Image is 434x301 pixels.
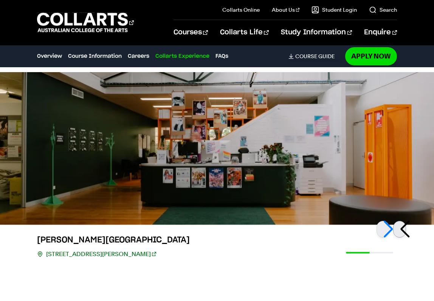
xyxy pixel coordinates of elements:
[37,52,62,60] a: Overview
[68,52,122,60] a: Course Information
[272,6,300,14] a: About Us
[215,52,228,60] a: FAQs
[174,20,208,45] a: Courses
[46,249,156,259] a: [STREET_ADDRESS][PERSON_NAME]
[364,20,397,45] a: Enquire
[128,52,149,60] a: Careers
[222,6,260,14] a: Collarts Online
[281,20,352,45] a: Study Information
[220,20,269,45] a: Collarts Life
[155,52,209,60] a: Collarts Experience
[37,234,190,246] h3: [PERSON_NAME][GEOGRAPHIC_DATA]
[345,47,397,65] a: Apply Now
[312,6,357,14] a: Student Login
[288,53,341,60] a: Course Guide
[37,12,134,33] div: Go to homepage
[369,6,397,14] a: Search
